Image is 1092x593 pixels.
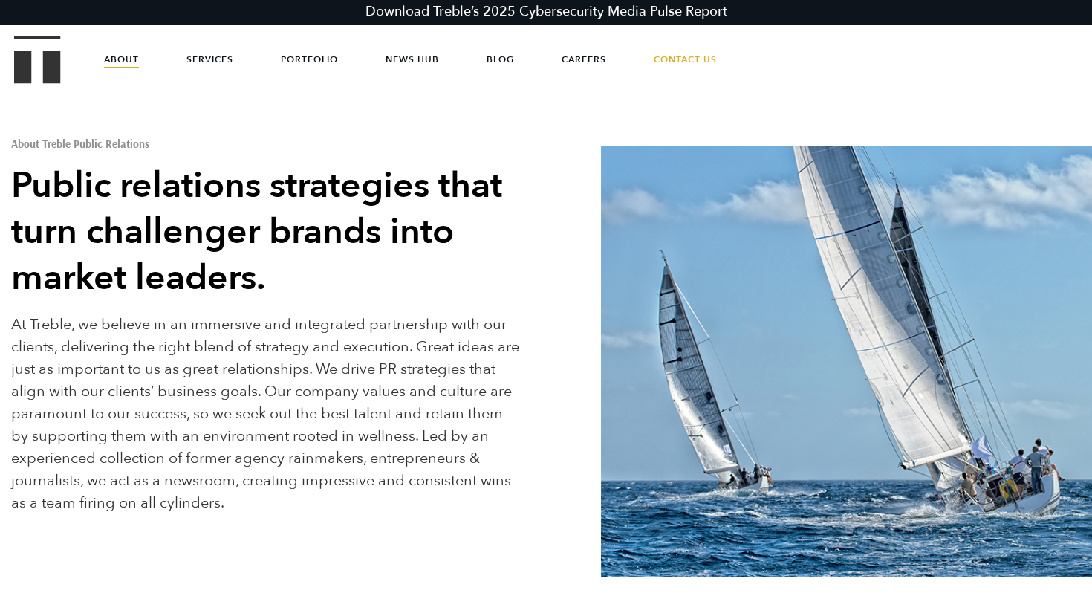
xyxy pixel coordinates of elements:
a: Contact Us [654,37,717,82]
a: About [104,37,139,82]
h1: About Treble Public Relations [11,138,520,149]
a: Treble Homepage [15,37,59,82]
a: Careers [562,37,606,82]
a: Services [186,37,233,82]
p: At Treble, we believe in an immersive and integrated partnership with our clients, delivering the... [11,314,520,514]
img: Treble logo [14,36,61,83]
a: Portfolio [281,37,338,82]
h2: Public relations strategies that turn challenger brands into market leaders. [11,163,520,301]
a: News Hub [386,37,439,82]
a: Blog [487,37,514,82]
